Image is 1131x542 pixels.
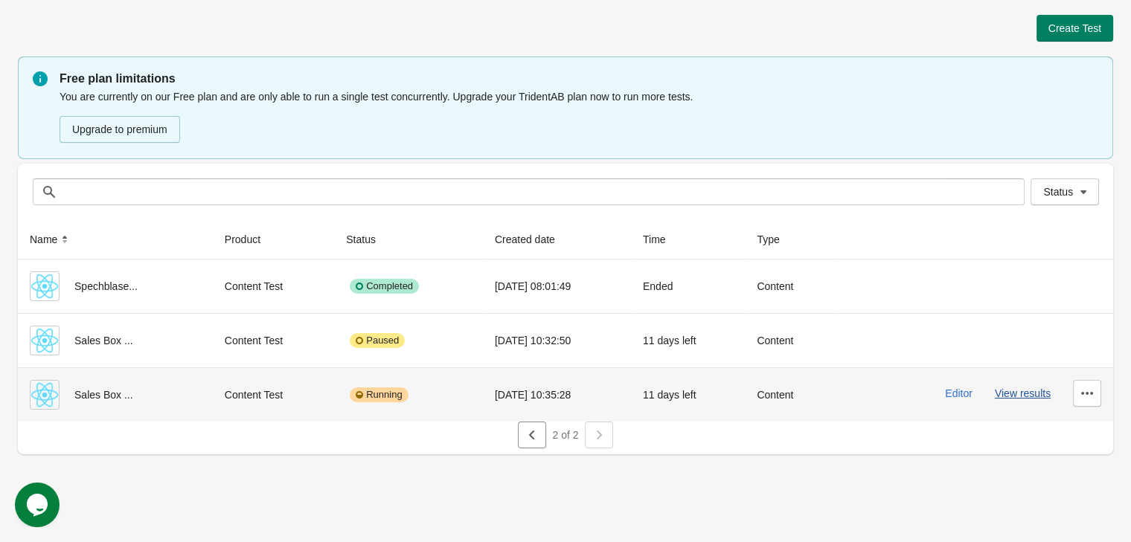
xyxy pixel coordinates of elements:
[495,380,619,410] div: [DATE] 10:35:28
[350,387,408,402] div: Running
[637,226,687,253] button: Time
[643,326,733,355] div: 11 days left
[1037,15,1113,42] button: Create Test
[30,326,201,355] div: Sales Box ...
[1031,178,1099,205] button: Status
[495,326,619,355] div: [DATE] 10:32:50
[60,88,1098,144] div: You are currently on our Free plan and are only able to run a single test concurrently. Upgrade y...
[225,326,322,355] div: Content Test
[30,271,201,301] div: Spechblase...
[225,271,322,301] div: Content Test
[350,279,419,294] div: Completed
[643,271,733,301] div: Ended
[757,271,824,301] div: Content
[24,226,78,253] button: Name
[643,380,733,410] div: 11 days left
[60,116,180,143] button: Upgrade to premium
[350,333,405,348] div: Paused
[552,429,578,441] span: 2 of 2
[30,380,201,410] div: Sales Box ...
[945,387,973,399] button: Editor
[1043,186,1073,198] span: Status
[757,380,824,410] div: Content
[495,271,619,301] div: [DATE] 08:01:49
[489,226,576,253] button: Created date
[751,226,800,253] button: Type
[219,226,281,253] button: Product
[995,387,1051,399] button: View results
[225,380,322,410] div: Content Test
[1048,22,1101,34] span: Create Test
[60,70,1098,88] p: Free plan limitations
[757,326,824,355] div: Content
[340,226,397,253] button: Status
[15,483,63,527] iframe: chat widget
